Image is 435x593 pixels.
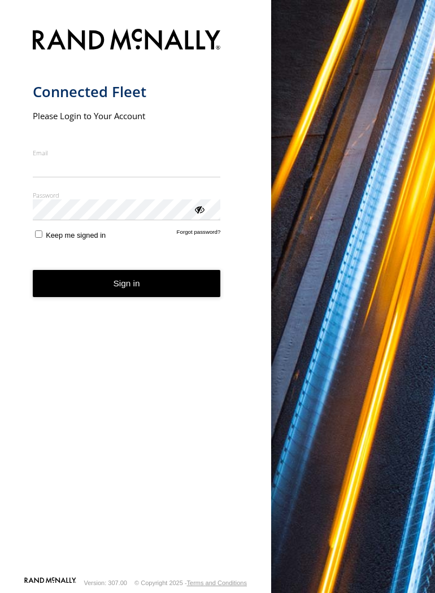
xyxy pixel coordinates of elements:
[33,149,221,157] label: Email
[84,579,127,586] div: Version: 307.00
[33,191,221,199] label: Password
[33,270,221,298] button: Sign in
[46,231,106,239] span: Keep me signed in
[134,579,247,586] div: © Copyright 2025 -
[33,110,221,121] h2: Please Login to Your Account
[24,577,76,588] a: Visit our Website
[33,22,239,577] form: main
[33,27,221,55] img: Rand McNally
[187,579,247,586] a: Terms and Conditions
[177,229,221,239] a: Forgot password?
[193,203,205,215] div: ViewPassword
[33,82,221,101] h1: Connected Fleet
[35,230,42,238] input: Keep me signed in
